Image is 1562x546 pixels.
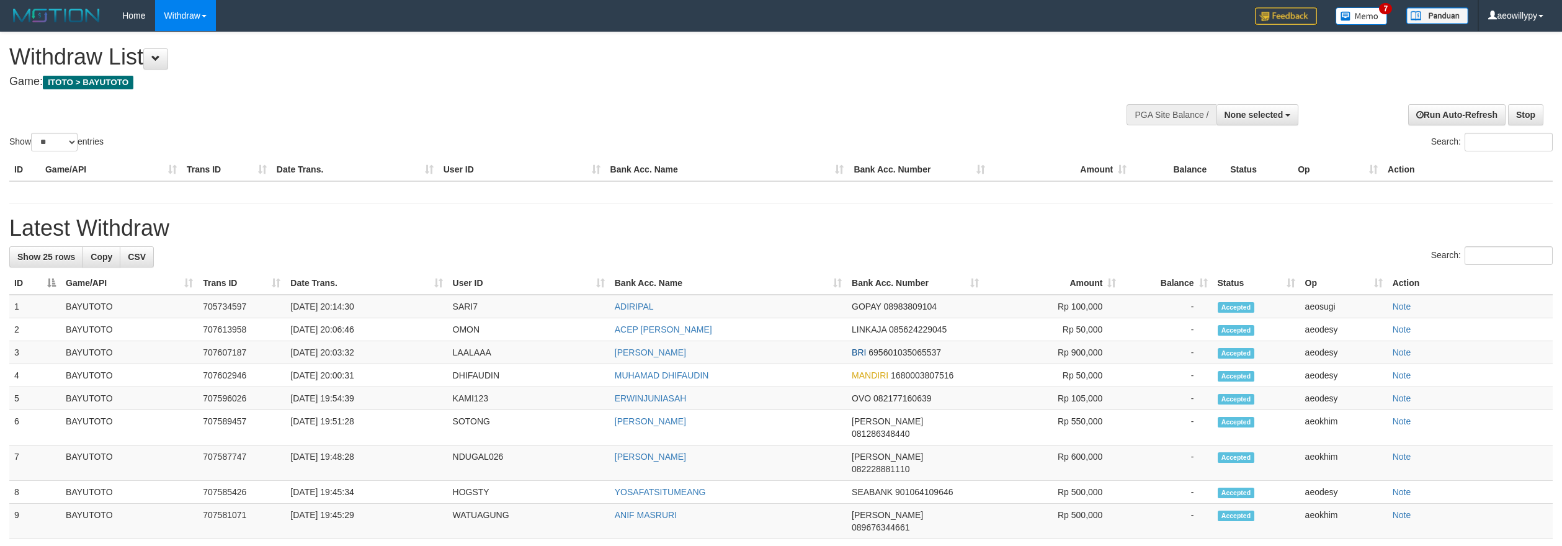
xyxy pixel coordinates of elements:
[1393,510,1411,520] a: Note
[83,246,120,267] a: Copy
[448,387,610,410] td: KAMI123
[439,158,605,181] th: User ID
[43,76,133,89] span: ITOTO > BAYUTOTO
[615,452,686,462] a: [PERSON_NAME]
[1121,318,1212,341] td: -
[61,272,198,295] th: Game/API: activate to sort column ascending
[61,504,198,539] td: BAYUTOTO
[615,416,686,426] a: [PERSON_NAME]
[198,341,285,364] td: 707607187
[610,272,847,295] th: Bank Acc. Name: activate to sort column ascending
[198,504,285,539] td: 707581071
[198,364,285,387] td: 707602946
[9,445,61,481] td: 7
[984,387,1121,410] td: Rp 105,000
[1300,410,1388,445] td: aeokhim
[1121,341,1212,364] td: -
[91,252,112,262] span: Copy
[847,272,984,295] th: Bank Acc. Number: activate to sort column ascending
[1393,370,1411,380] a: Note
[128,252,146,262] span: CSV
[1225,110,1283,120] span: None selected
[448,364,610,387] td: DHIFAUDIN
[9,133,104,151] label: Show entries
[198,445,285,481] td: 707587747
[9,272,61,295] th: ID: activate to sort column descending
[984,272,1121,295] th: Amount: activate to sort column ascending
[1406,7,1468,24] img: panduan.png
[1300,272,1388,295] th: Op: activate to sort column ascending
[852,452,923,462] span: [PERSON_NAME]
[61,295,198,318] td: BAYUTOTO
[198,318,285,341] td: 707613958
[852,510,923,520] span: [PERSON_NAME]
[1336,7,1388,25] img: Button%20Memo.svg
[1431,133,1553,151] label: Search:
[1393,324,1411,334] a: Note
[1218,302,1255,313] span: Accepted
[852,464,909,474] span: Copy 082228881110 to clipboard
[448,295,610,318] td: SARI7
[448,341,610,364] td: LAALAAA
[448,481,610,504] td: HOGSTY
[1131,158,1225,181] th: Balance
[984,504,1121,539] td: Rp 500,000
[9,410,61,445] td: 6
[1393,393,1411,403] a: Note
[9,364,61,387] td: 4
[868,347,941,357] span: Copy 695601035065537 to clipboard
[285,387,447,410] td: [DATE] 19:54:39
[9,318,61,341] td: 2
[984,364,1121,387] td: Rp 50,000
[895,487,953,497] span: Copy 901064109646 to clipboard
[448,410,610,445] td: SOTONG
[984,341,1121,364] td: Rp 900,000
[889,324,947,334] span: Copy 085624229045 to clipboard
[1300,295,1388,318] td: aeosugi
[120,246,154,267] a: CSV
[285,364,447,387] td: [DATE] 20:00:31
[615,370,709,380] a: MUHAMAD DHIFAUDIN
[285,272,447,295] th: Date Trans.: activate to sort column ascending
[852,429,909,439] span: Copy 081286348440 to clipboard
[852,393,871,403] span: OVO
[1216,104,1299,125] button: None selected
[852,347,866,357] span: BRI
[9,45,1029,69] h1: Withdraw List
[285,410,447,445] td: [DATE] 19:51:28
[1218,511,1255,521] span: Accepted
[883,302,937,311] span: Copy 08983809104 to clipboard
[1393,416,1411,426] a: Note
[1218,394,1255,405] span: Accepted
[61,445,198,481] td: BAYUTOTO
[1225,158,1293,181] th: Status
[1218,417,1255,427] span: Accepted
[852,416,923,426] span: [PERSON_NAME]
[285,295,447,318] td: [DATE] 20:14:30
[852,324,886,334] span: LINKAJA
[615,302,654,311] a: ADIRIPAL
[1218,371,1255,382] span: Accepted
[40,158,182,181] th: Game/API
[1465,133,1553,151] input: Search:
[984,295,1121,318] td: Rp 100,000
[873,393,931,403] span: Copy 082177160639 to clipboard
[615,347,686,357] a: [PERSON_NAME]
[9,341,61,364] td: 3
[1393,302,1411,311] a: Note
[1218,348,1255,359] span: Accepted
[1121,504,1212,539] td: -
[61,341,198,364] td: BAYUTOTO
[31,133,78,151] select: Showentries
[285,504,447,539] td: [DATE] 19:45:29
[1393,452,1411,462] a: Note
[1218,488,1255,498] span: Accepted
[990,158,1131,181] th: Amount
[1393,487,1411,497] a: Note
[1121,410,1212,445] td: -
[9,481,61,504] td: 8
[1218,325,1255,336] span: Accepted
[9,158,40,181] th: ID
[1300,445,1388,481] td: aeokhim
[852,302,881,311] span: GOPAY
